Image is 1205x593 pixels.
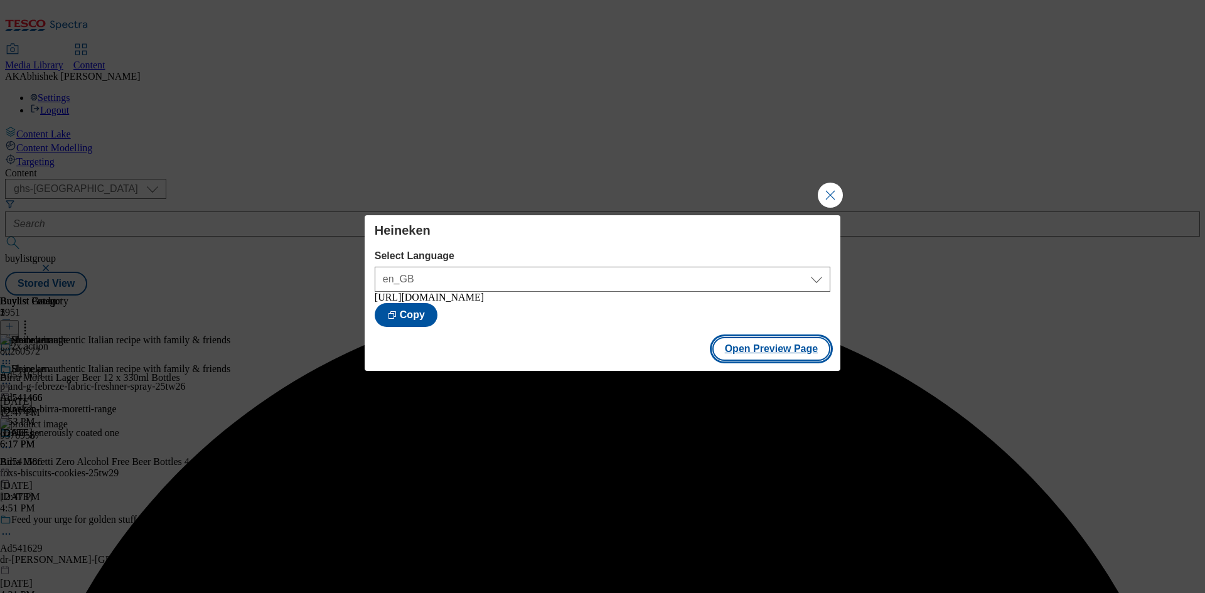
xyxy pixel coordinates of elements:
label: Select Language [375,250,830,262]
div: Modal [365,215,840,371]
button: Copy [375,303,437,327]
button: Close Modal [818,183,843,208]
h4: Heineken [375,223,830,238]
button: Open Preview Page [712,337,831,361]
div: [URL][DOMAIN_NAME] [375,292,830,303]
